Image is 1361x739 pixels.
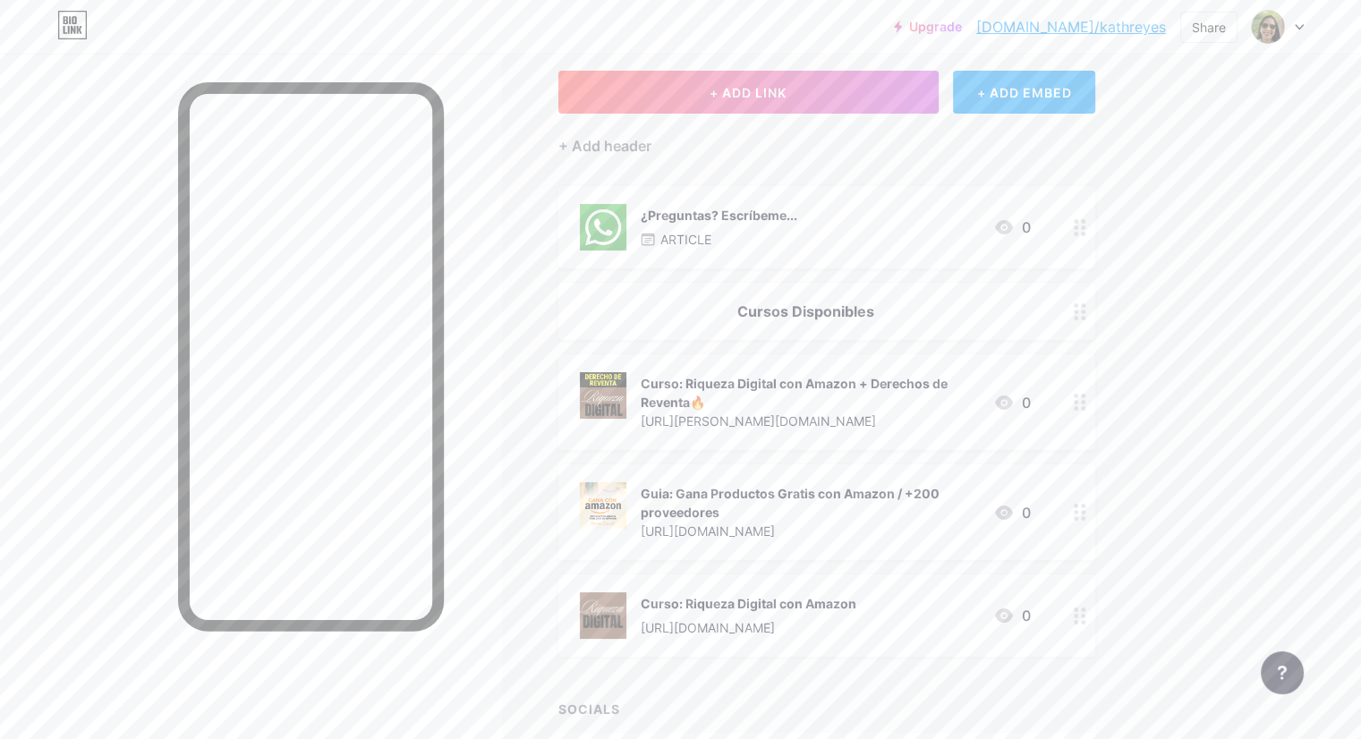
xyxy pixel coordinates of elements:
div: 0 [993,605,1031,626]
div: Cursos Disponibles [580,301,1031,322]
a: [DOMAIN_NAME]/kathreyes [976,16,1166,38]
span: + ADD LINK [710,85,787,100]
div: [URL][DOMAIN_NAME] [641,618,856,637]
div: Curso: Riqueza Digital con Amazon + Derechos de Reventa🔥 [641,374,979,412]
div: [URL][PERSON_NAME][DOMAIN_NAME] [641,412,979,430]
div: Guia: Gana Productos Gratis con Amazon / +200 proveedores [641,484,979,522]
p: ARTICLE [660,230,711,249]
div: 0 [993,392,1031,413]
div: + Add header [558,135,651,157]
img: Curso: Riqueza Digital con Amazon [580,592,626,639]
img: Curso: Riqueza Digital con Amazon + Derechos de Reventa🔥 [580,372,626,419]
div: Curso: Riqueza Digital con Amazon [641,594,856,613]
img: Guia: Gana Productos Gratis con Amazon / +200 proveedores [580,482,626,529]
div: SOCIALS [558,700,1095,718]
button: + ADD LINK [558,71,939,114]
div: [URL][DOMAIN_NAME] [641,522,979,540]
div: 0 [993,502,1031,523]
div: + ADD EMBED [953,71,1095,114]
div: 0 [993,217,1031,238]
img: kathreyes [1251,10,1285,44]
img: ¿Preguntas? Escríbeme... [580,204,626,251]
a: Upgrade [894,20,962,34]
div: ¿Preguntas? Escríbeme... [641,206,797,225]
div: Share [1192,18,1226,37]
